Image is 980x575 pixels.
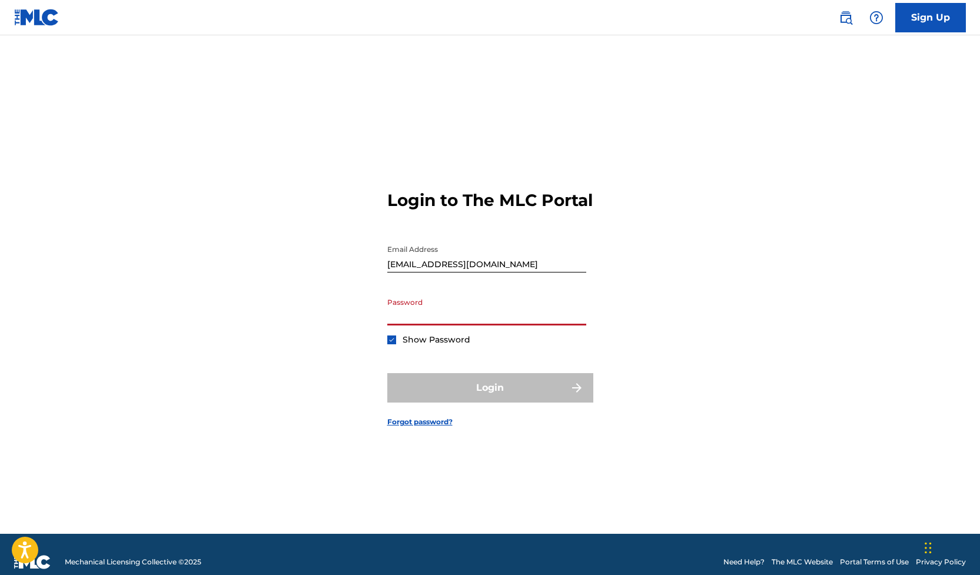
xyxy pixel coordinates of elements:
[387,190,593,211] h3: Login to The MLC Portal
[387,417,453,427] a: Forgot password?
[834,6,858,29] a: Public Search
[723,557,765,567] a: Need Help?
[14,9,59,26] img: MLC Logo
[388,337,395,343] img: checkbox
[865,6,888,29] div: Help
[916,557,966,567] a: Privacy Policy
[869,11,883,25] img: help
[895,3,966,32] a: Sign Up
[403,334,470,345] span: Show Password
[772,557,833,567] a: The MLC Website
[65,557,201,567] span: Mechanical Licensing Collective © 2025
[14,555,51,569] img: logo
[840,557,909,567] a: Portal Terms of Use
[925,530,932,566] div: Drag
[839,11,853,25] img: search
[921,519,980,575] iframe: Chat Widget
